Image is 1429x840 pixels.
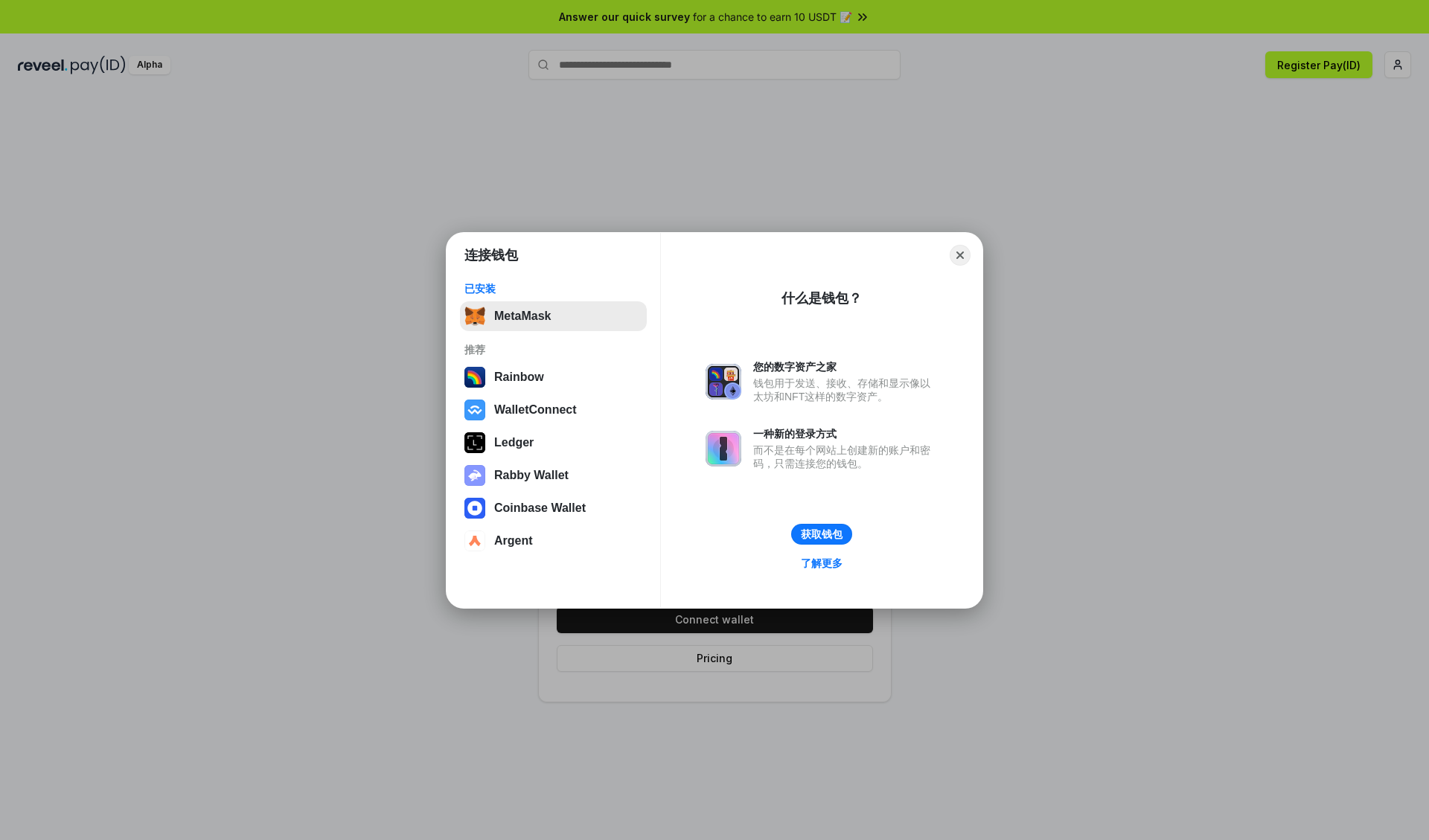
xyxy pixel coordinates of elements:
[464,498,485,519] img: svg+xml,%3Csvg%20width%3D%2228%22%20height%3D%2228%22%20viewBox%3D%220%200%2028%2028%22%20fill%3D...
[460,526,647,556] button: Argent
[706,364,741,400] img: svg+xml,%3Csvg%20xmlns%3D%22http%3A%2F%2Fwww.w3.org%2F2000%2Fsvg%22%20fill%3D%22none%22%20viewBox...
[753,360,938,373] div: 您的数字资产之家
[464,432,485,453] img: svg+xml,%3Csvg%20xmlns%3D%22http%3A%2F%2Fwww.w3.org%2F2000%2Fsvg%22%20width%3D%2228%22%20height%3...
[706,431,741,467] img: svg+xml,%3Csvg%20xmlns%3D%22http%3A%2F%2Fwww.w3.org%2F2000%2Fsvg%22%20fill%3D%22none%22%20viewBox...
[464,400,485,420] img: svg+xml,%3Csvg%20width%3D%2228%22%20height%3D%2228%22%20viewBox%3D%220%200%2028%2028%22%20fill%3D...
[494,310,551,323] div: MetaMask
[460,428,647,458] button: Ledger
[460,301,647,331] button: MetaMask
[753,427,938,440] div: 一种新的登录方式
[464,306,485,327] img: svg+xml,%3Csvg%20fill%3D%22none%22%20height%3D%2233%22%20viewBox%3D%220%200%2035%2033%22%20width%...
[801,528,843,541] div: 获取钱包
[460,493,647,523] button: Coinbase Wallet
[460,395,647,425] button: WalletConnect
[464,530,485,551] img: svg+xml,%3Csvg%20width%3D%2228%22%20height%3D%2228%22%20viewBox%3D%220%200%2028%2028%22%20fill%3D...
[950,245,971,266] button: Close
[460,362,647,392] button: Rainbow
[781,289,862,307] div: 什么是钱包？
[494,501,586,515] div: Coinbase Wallet
[753,443,938,470] div: 而不是在每个网站上创建新的账户和密码，只需连接您的钱包。
[464,367,485,388] img: svg+xml,%3Csvg%20width%3D%22120%22%20height%3D%22120%22%20viewBox%3D%220%200%20120%20120%22%20fil...
[494,371,544,384] div: Rainbow
[791,524,852,545] button: 获取钱包
[792,554,851,573] a: 了解更多
[801,557,843,570] div: 了解更多
[494,403,577,417] div: WalletConnect
[464,282,642,295] div: 已安装
[464,246,518,264] h1: 连接钱包
[494,534,533,548] div: Argent
[494,436,534,449] div: Ledger
[494,469,569,482] div: Rabby Wallet
[464,465,485,486] img: svg+xml,%3Csvg%20xmlns%3D%22http%3A%2F%2Fwww.w3.org%2F2000%2Fsvg%22%20fill%3D%22none%22%20viewBox...
[460,461,647,490] button: Rabby Wallet
[753,376,938,403] div: 钱包用于发送、接收、存储和显示像以太坊和NFT这样的数字资产。
[464,343,642,356] div: 推荐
